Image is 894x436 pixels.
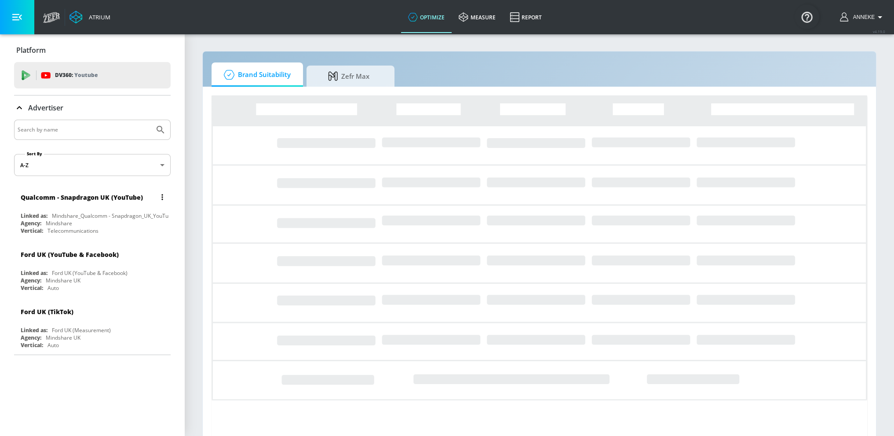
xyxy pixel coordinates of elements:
[46,220,72,227] div: Mindshare
[14,301,171,351] div: Ford UK (TikTok)Linked as:Ford UK (Measurement)Agency:Mindshare UKVertical:Auto
[46,334,80,341] div: Mindshare UK
[21,227,43,234] div: Vertical:
[14,244,171,294] div: Ford UK (YouTube & Facebook)Linked as:Ford UK (YouTube & Facebook)Agency:Mindshare UKVertical:Auto
[21,326,47,334] div: Linked as:
[21,212,47,220] div: Linked as:
[21,250,119,259] div: Ford UK (YouTube & Facebook)
[21,308,73,316] div: Ford UK (TikTok)
[28,103,63,113] p: Advertiser
[850,14,875,20] span: login as: anneke.onwijn@mindshareworld.com
[46,277,80,284] div: Mindshare UK
[14,38,171,62] div: Platform
[69,11,110,24] a: Atrium
[18,124,151,136] input: Search by name
[47,341,59,349] div: Auto
[21,284,43,292] div: Vertical:
[52,212,204,220] div: Mindshare_Qualcomm - Snapdragon_UK_YouTube_GoogleAds
[85,13,110,21] div: Atrium
[14,187,171,237] div: Qualcomm - Snapdragon UK (YouTube)Linked as:Mindshare_Qualcomm - Snapdragon_UK_YouTube_GoogleAdsA...
[401,1,452,33] a: optimize
[55,70,98,80] p: DV360:
[452,1,503,33] a: measure
[21,341,43,349] div: Vertical:
[16,45,46,55] p: Platform
[74,70,98,80] p: Youtube
[873,29,885,34] span: v 4.19.0
[220,64,291,85] span: Brand Suitability
[47,284,59,292] div: Auto
[840,12,885,22] button: Anneke
[21,277,41,284] div: Agency:
[52,326,111,334] div: Ford UK (Measurement)
[21,220,41,227] div: Agency:
[14,154,171,176] div: A-Z
[21,269,47,277] div: Linked as:
[14,183,171,355] nav: list of Advertiser
[25,151,44,157] label: Sort By
[52,269,128,277] div: Ford UK (YouTube & Facebook)
[14,120,171,355] div: Advertiser
[14,62,171,88] div: DV360: Youtube
[14,95,171,120] div: Advertiser
[47,227,99,234] div: Telecommunications
[21,193,143,202] div: Qualcomm - Snapdragon UK (YouTube)
[315,66,382,87] span: Zefr Max
[503,1,549,33] a: Report
[795,4,819,29] button: Open Resource Center
[21,334,41,341] div: Agency:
